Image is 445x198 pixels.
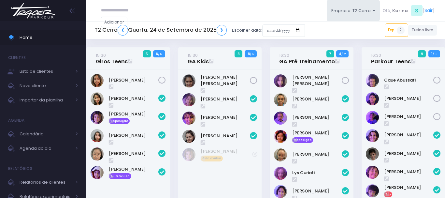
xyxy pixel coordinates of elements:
img: Ian Meirelles [366,184,379,197]
small: / 12 [341,52,346,56]
img: Theo Porto Consiglio [91,166,104,179]
span: Reposição [292,137,313,143]
a: [PERSON_NAME] [109,95,158,102]
a: [PERSON_NAME] [109,132,158,139]
strong: 1 [431,51,433,56]
img: Gabriel Leão [366,166,379,179]
span: Reposição [109,118,130,124]
a: [PERSON_NAME] [292,130,341,136]
span: Aula avulsa [201,156,223,161]
a: Exp2 [385,23,408,37]
a: Sair [424,7,433,14]
span: 3 [235,50,242,57]
span: Karina [392,8,408,14]
a: [PERSON_NAME] [384,132,433,138]
img: Marina Winck Arantes [91,74,104,87]
div: Escolher data: [94,23,305,38]
a: Caue Abussafi [384,77,433,84]
a: [PERSON_NAME] [384,184,433,191]
img: Thiago Broitman [366,111,379,124]
img: Valentina Relvas Souza [182,130,195,143]
span: S [411,5,423,16]
span: Lista de clientes [20,67,72,76]
a: [PERSON_NAME] [384,150,433,157]
img: Estela Nunes catto [366,129,379,142]
h4: Agenda [8,114,25,127]
span: 5 [143,50,151,57]
a: [PERSON_NAME] [PERSON_NAME] [292,74,341,87]
img: Natália Mie Sunami [91,147,104,160]
span: Home [20,33,78,42]
a: 15:30Giros Teens [96,52,128,65]
img: Julia Kallas Cohen [274,130,287,143]
img: Caroline Pacheco Duarte [274,93,287,106]
img: Julia Pacheco Duarte [274,148,287,161]
h5: T2 Cerro Quarta, 24 de Setembro de 2025 [94,25,227,36]
small: / 13 [433,52,438,56]
img: Amora vizer cerqueira [182,93,195,106]
a: [PERSON_NAME] [384,114,433,120]
a: [PERSON_NAME] [292,151,341,158]
a: [PERSON_NAME] [292,188,341,194]
span: Relatórios de clientes [20,178,72,187]
a: 16:30GA Pré Treinamento [279,52,335,65]
img: Maria lana lewin [274,74,287,87]
strong: 6 [156,51,158,56]
a: [PERSON_NAME] [292,114,341,121]
img: Laura da Silva Borges [182,74,195,87]
img: Luana Beggs [91,129,104,142]
a: [PERSON_NAME] [384,169,433,175]
a: [PERSON_NAME] [292,96,341,102]
span: 2 [397,26,405,34]
a: [PERSON_NAME] [109,166,158,173]
img: Lys Curiati [274,167,287,180]
h4: Relatórios [8,162,32,175]
span: Olá, [382,8,391,14]
strong: 8 [248,51,250,56]
a: 15:30GA Kids [188,52,209,65]
img: Martina Bertoluci [182,112,195,125]
a: Adicionar [101,17,128,27]
a: ❯ [217,25,227,36]
a: Treino livre [408,25,437,36]
small: 16:30 [371,52,381,58]
span: Novo cliente [20,82,72,90]
span: Calendário [20,130,72,138]
img: Gabriela Porto Consiglio [182,148,195,161]
a: [PERSON_NAME] [109,150,158,157]
a: [PERSON_NAME] [384,95,433,102]
img: Catharina Morais Ablas [91,92,104,105]
a: [PERSON_NAME] [201,114,250,121]
span: Importar da planilha [20,96,72,104]
a: 16:30Parkour Teens [371,52,411,65]
strong: 4 [339,51,341,56]
span: 7 [326,50,334,57]
small: / 12 [250,52,254,56]
img: Felipe Jorge Bittar Sousa [366,92,379,105]
small: 15:30 [96,52,106,58]
span: Aula avulsa [109,173,131,179]
small: / 12 [158,52,162,56]
a: [PERSON_NAME] [201,133,250,139]
a: Lys Curiati [292,170,341,176]
a: [PERSON_NAME] [201,96,250,102]
span: Agenda do dia [20,144,72,153]
small: 15:30 [188,52,198,58]
img: Rafaela Matos [274,185,287,198]
a: [PERSON_NAME] [109,111,158,117]
img: Gabriel Amaral Alves [366,147,379,160]
a: [PERSON_NAME] [109,77,158,84]
h4: Clientes [8,51,26,64]
img: Isabella Rodrigues Tavares [274,112,287,125]
a: [PERSON_NAME] [PERSON_NAME] [201,74,250,87]
span: 9 [418,50,426,57]
a: [PERSON_NAME] [201,148,252,155]
small: 16:30 [279,52,289,58]
img: Gabriela Porto Consiglio [91,111,104,124]
img: Caue Abussafi [366,74,379,87]
div: [ ] [380,3,437,18]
